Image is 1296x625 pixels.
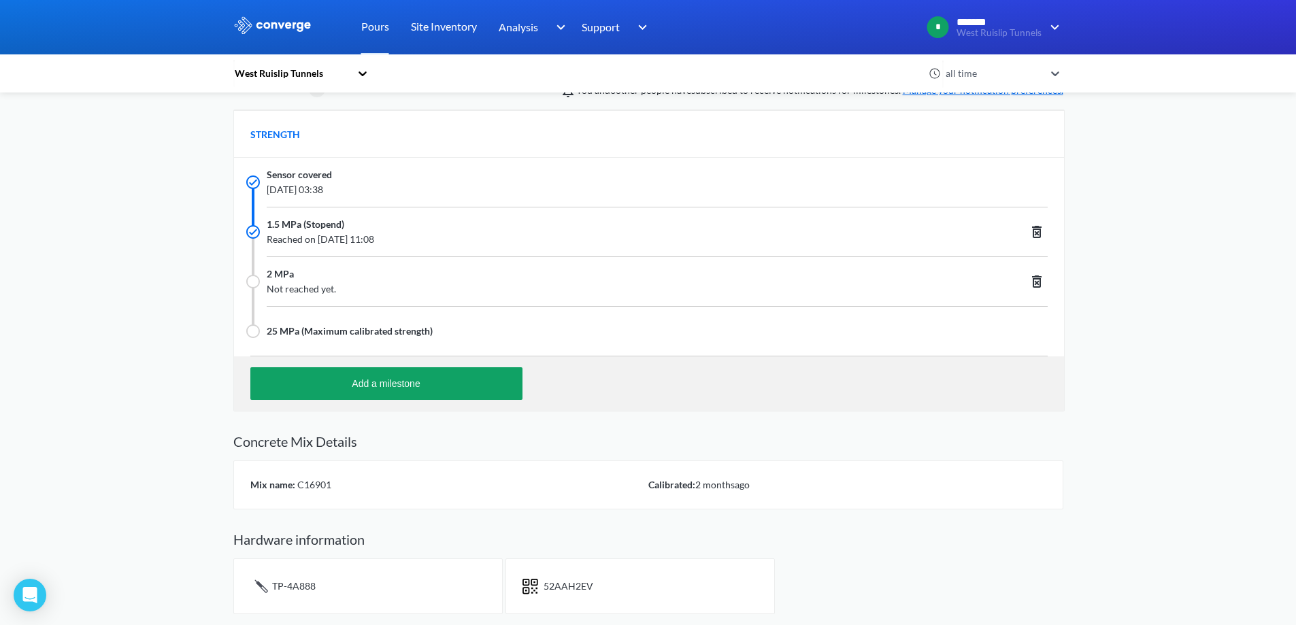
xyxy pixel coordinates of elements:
[695,479,750,490] span: 2 months ago
[267,324,433,339] span: 25 MPa (Maximum calibrated strength)
[250,127,300,142] span: STRENGTH
[233,16,312,34] img: logo_ewhite.svg
[582,18,620,35] span: Support
[267,217,344,232] span: 1.5 MPa (Stopend)
[267,167,332,182] span: Sensor covered
[267,182,883,197] span: [DATE] 03:38
[233,66,350,81] div: West Ruislip Tunnels
[272,580,316,592] span: TP-4A888
[499,18,538,35] span: Analysis
[267,267,294,282] span: 2 MPa
[267,282,883,297] span: Not reached yet.
[547,19,569,35] img: downArrow.svg
[295,479,331,490] span: C16901
[942,66,1044,81] div: all time
[629,19,651,35] img: downArrow.svg
[1042,19,1063,35] img: downArrow.svg
[250,479,295,490] span: Mix name:
[648,479,695,490] span: Calibrated:
[929,67,941,80] img: icon-clock.svg
[250,367,522,400] button: Add a milestone
[957,28,1042,38] span: West Ruislip Tunnels
[522,578,538,594] img: icon-short-text.svg
[233,433,1063,450] h2: Concrete Mix Details
[267,232,883,247] span: Reached on [DATE] 11:08
[250,575,272,597] img: icon-tail.svg
[233,531,1063,547] h2: Hardware information
[544,580,593,592] span: 52AAH2EV
[14,579,46,611] div: Open Intercom Messenger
